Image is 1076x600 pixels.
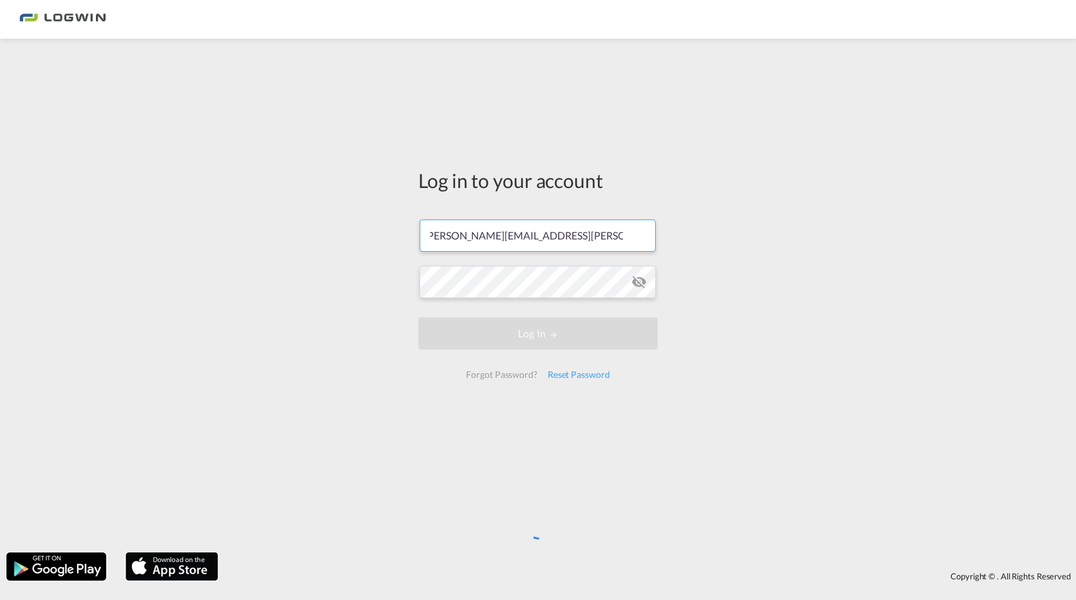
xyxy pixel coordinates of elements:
[225,565,1076,587] div: Copyright © . All Rights Reserved
[461,363,542,386] div: Forgot Password?
[543,363,615,386] div: Reset Password
[418,167,658,194] div: Log in to your account
[631,274,647,290] md-icon: icon-eye-off
[19,5,106,34] img: bc73a0e0d8c111efacd525e4c8ad7d32.png
[5,551,107,582] img: google.png
[418,317,658,350] button: LOGIN
[124,551,219,582] img: apple.png
[420,220,656,252] input: Enter email/phone number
